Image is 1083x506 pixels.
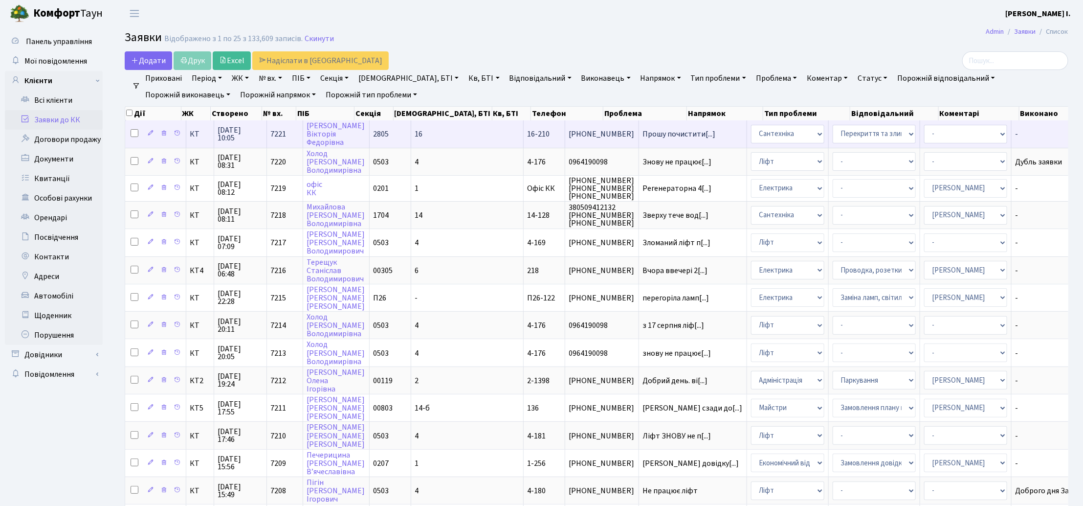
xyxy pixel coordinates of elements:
li: Список [1036,26,1068,37]
a: Статус [854,70,891,87]
a: Заявки [1015,26,1036,37]
span: 0503 [374,431,389,441]
a: [DEMOGRAPHIC_DATA], БТІ [354,70,463,87]
span: Добрий день. ві[...] [643,375,708,386]
span: 4-176 [528,320,546,331]
a: Кв, БТІ [464,70,503,87]
span: 16 [415,129,423,139]
span: [DATE] 20:11 [218,318,263,333]
span: 14 [415,210,423,221]
a: [PERSON_NAME][PERSON_NAME][PERSON_NAME] [307,394,365,422]
b: [PERSON_NAME] І. [1006,8,1071,19]
span: КТ4 [190,267,210,275]
span: 0503 [374,485,389,496]
span: [PHONE_NUMBER] [569,294,635,302]
th: Дії [125,107,181,120]
th: Кв, БТІ [492,107,531,120]
a: Admin [986,26,1004,37]
span: 4-181 [528,431,546,441]
span: [DATE] 20:05 [218,345,263,361]
a: Порожній відповідальний [893,70,999,87]
span: 1 [415,458,419,469]
a: Порушення [5,325,103,345]
span: 7212 [271,375,287,386]
span: Регенераторна 4[...] [643,183,712,194]
span: - [415,293,418,303]
span: 7221 [271,129,287,139]
a: Орендарі [5,208,103,228]
th: Проблема [603,107,687,120]
th: ЖК [181,107,211,120]
span: П26 [374,293,387,303]
th: Секція [354,107,393,120]
a: Виконавець [577,70,635,87]
span: 218 [528,265,539,276]
span: 0207 [374,458,389,469]
span: 00119 [374,375,393,386]
span: 7217 [271,237,287,248]
a: офісКК [307,179,323,198]
span: 0503 [374,157,389,167]
span: [PHONE_NUMBER] [569,487,635,495]
a: [PERSON_NAME][PERSON_NAME][PERSON_NAME] [307,422,365,450]
span: [DATE] 19:24 [218,372,263,388]
span: 1-256 [528,458,546,469]
a: [PERSON_NAME] І. [1006,8,1071,20]
span: [DATE] 08:11 [218,207,263,223]
a: Квитанції [5,169,103,188]
span: Таун [33,5,103,22]
th: Напрямок [687,107,763,120]
th: Коментарі [939,107,1019,120]
span: Зверху тече вод[...] [643,210,709,221]
span: [PHONE_NUMBER] [569,130,635,138]
span: КТ [190,130,210,138]
span: 0503 [374,320,389,331]
a: Холод[PERSON_NAME]Володимирівна [307,148,365,176]
span: 16-210 [528,129,550,139]
span: 4 [415,485,419,496]
a: Договори продажу [5,130,103,149]
span: 7214 [271,320,287,331]
span: 4-169 [528,237,546,248]
span: 14-б [415,403,430,414]
th: № вх. [262,107,296,120]
a: [PERSON_NAME]ОленаІгорівна [307,367,365,394]
span: Ліфт ЗНОВУ не п[...] [643,431,711,441]
span: Мої повідомлення [24,56,87,67]
span: [DATE] 17:55 [218,400,263,416]
span: 0964190098 [569,349,635,357]
span: КТ [190,349,210,357]
span: Додати [131,55,166,66]
span: Прошу почистити[...] [643,129,716,139]
span: перегоріла ламп[...] [643,293,709,303]
th: ПІБ [296,107,354,120]
th: Створено [211,107,262,120]
th: [DEMOGRAPHIC_DATA], БТІ [394,107,492,120]
span: Не працює ліфт [643,487,743,495]
span: 14-128 [528,210,550,221]
span: П26-122 [528,293,555,303]
a: [PERSON_NAME]ВікторіяФедорівна [307,120,365,148]
a: № вх. [255,70,286,87]
span: КТ [190,487,210,495]
span: 4 [415,431,419,441]
span: 7215 [271,293,287,303]
a: Мої повідомлення [5,51,103,71]
span: Панель управління [26,36,92,47]
span: [DATE] 15:49 [218,483,263,499]
th: Тип проблеми [763,107,850,120]
span: [DATE] 17:46 [218,428,263,443]
a: Михайлова[PERSON_NAME]Володимирівна [307,202,365,229]
th: Виконано [1019,107,1070,120]
span: КТ [190,432,210,440]
span: КТ5 [190,404,210,412]
a: Особові рахунки [5,188,103,208]
a: ТерещукСтаніславВолодимирович [307,257,364,284]
a: [PERSON_NAME][PERSON_NAME][PERSON_NAME] [307,284,365,312]
a: Холод[PERSON_NAME]Володимирівна [307,340,365,367]
span: 0201 [374,183,389,194]
span: [PHONE_NUMBER] [569,267,635,275]
a: Порожній виконавець [141,87,234,103]
span: 7209 [271,458,287,469]
span: 00305 [374,265,393,276]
